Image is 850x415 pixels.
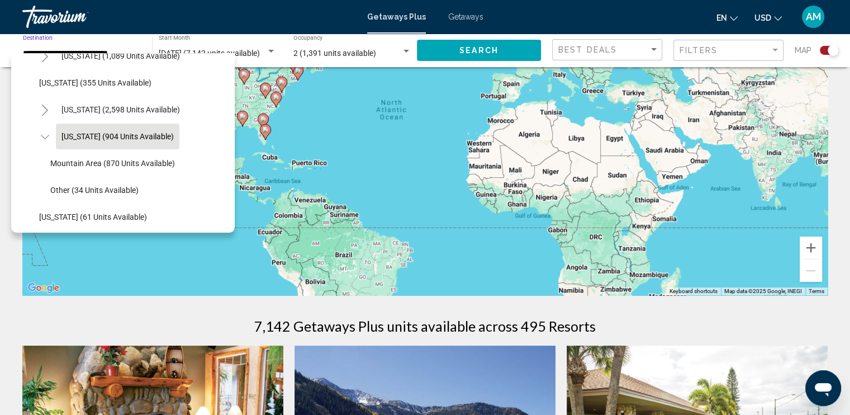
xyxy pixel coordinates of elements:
[754,13,771,22] span: USD
[417,40,541,60] button: Search
[680,46,718,55] span: Filters
[56,43,186,69] button: [US_STATE] (1,089 units available)
[56,97,186,122] button: [US_STATE] (2,598 units available)
[809,288,824,294] a: Terms
[25,281,62,295] img: Google
[39,78,151,87] span: [US_STATE] (355 units available)
[800,237,822,259] button: Zoom in
[367,12,426,21] a: Getaways Plus
[22,6,356,28] a: Travorium
[799,5,828,29] button: User Menu
[34,125,56,148] button: Toggle Colorado (904 units available)
[448,12,483,21] a: Getaways
[716,10,738,26] button: Change language
[34,98,56,121] button: Toggle California (2,598 units available)
[61,51,180,60] span: [US_STATE] (1,089 units available)
[56,124,179,149] button: [US_STATE] (904 units available)
[45,177,144,203] button: Other (34 units available)
[34,70,157,96] button: [US_STATE] (355 units available)
[800,260,822,282] button: Zoom out
[673,39,783,62] button: Filter
[34,45,56,67] button: Toggle Arizona (1,089 units available)
[459,46,498,55] span: Search
[39,213,147,221] span: [US_STATE] (61 units available)
[805,370,841,406] iframe: Button to launch messaging window
[806,11,821,22] span: AM
[254,318,596,334] h1: 7,142 Getaways Plus units available across 495 Resorts
[724,288,802,294] span: Map data ©2025 Google, INEGI
[669,287,718,295] button: Keyboard shortcuts
[754,10,782,26] button: Change currency
[61,105,180,114] span: [US_STATE] (2,598 units available)
[50,159,175,168] span: Mountain Area (870 units available)
[45,150,181,176] button: Mountain Area (870 units available)
[50,186,139,195] span: Other (34 units available)
[61,132,174,141] span: [US_STATE] (904 units available)
[34,204,153,230] button: [US_STATE] (61 units available)
[795,43,811,58] span: Map
[716,13,727,22] span: en
[558,45,617,54] span: Best Deals
[25,281,62,295] a: Open this area in Google Maps (opens a new window)
[558,45,659,55] mat-select: Sort by
[293,49,376,58] span: 2 (1,391 units available)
